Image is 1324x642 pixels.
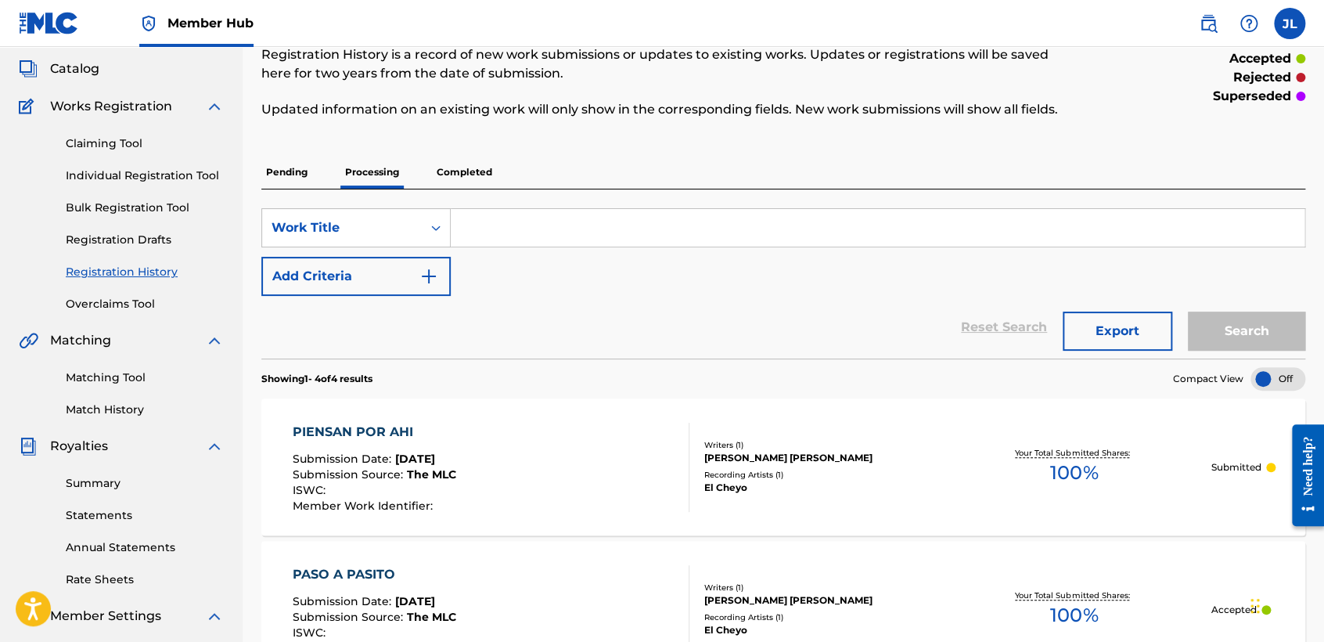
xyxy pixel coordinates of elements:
img: expand [205,97,224,116]
div: Help [1233,8,1265,39]
button: Add Criteria [261,257,451,296]
p: Completed [432,156,497,189]
img: expand [205,607,224,626]
img: help [1239,14,1258,33]
span: Submission Source : [293,610,407,624]
div: El Cheyo [704,623,937,637]
span: [DATE] [395,594,435,608]
span: [DATE] [395,452,435,466]
div: Arrastrar [1250,582,1260,629]
div: User Menu [1274,8,1305,39]
span: Member Hub [167,14,254,32]
span: The MLC [407,610,456,624]
span: Works Registration [50,97,172,116]
a: Bulk Registration Tool [66,200,224,216]
a: Claiming Tool [66,135,224,152]
div: Writers ( 1 ) [704,582,937,593]
iframe: Resource Center [1280,413,1324,539]
img: expand [205,437,224,456]
button: Export [1063,312,1172,351]
p: Showing 1 - 4 of 4 results [261,372,372,386]
div: Widget de chat [1246,567,1324,642]
p: Accepted [1211,603,1257,617]
span: Royalties [50,437,108,456]
img: expand [205,331,224,350]
span: Member Work Identifier : [293,499,437,513]
div: Recording Artists ( 1 ) [704,611,937,623]
a: Summary [66,475,224,492]
p: rejected [1233,68,1291,87]
p: Registration History is a record of new work submissions or updates to existing works. Updates or... [261,45,1065,83]
p: Your Total Submitted Shares: [1015,447,1133,459]
a: Annual Statements [66,539,224,556]
span: ISWC : [293,626,329,640]
div: El Cheyo [704,481,937,495]
p: accepted [1229,49,1291,68]
span: ISWC : [293,483,329,497]
a: Statements [66,507,224,524]
a: Match History [66,402,224,418]
span: The MLC [407,467,456,481]
div: PASO A PASITO [293,565,456,584]
img: Works Registration [19,97,39,116]
span: Compact View [1173,372,1243,386]
img: Matching [19,331,38,350]
img: Catalog [19,60,38,78]
span: 100 % [1050,459,1098,487]
p: Submitted [1211,460,1261,474]
div: [PERSON_NAME] [PERSON_NAME] [704,593,937,608]
iframe: Chat Widget [1246,567,1324,642]
a: Rate Sheets [66,572,224,588]
a: CatalogCatalog [19,60,99,78]
img: Royalties [19,437,38,456]
img: 9d2ae6d4665cec9f34b9.svg [419,267,438,286]
div: [PERSON_NAME] [PERSON_NAME] [704,451,937,465]
span: Matching [50,331,111,350]
div: Work Title [272,218,412,237]
span: Member Settings [50,607,161,626]
a: Registration History [66,264,224,280]
span: 100 % [1050,601,1098,629]
div: PIENSAN POR AHI [293,423,456,442]
p: Your Total Submitted Shares: [1015,590,1133,601]
a: Registration Drafts [66,232,224,248]
p: Updated information on an existing work will only show in the corresponding fields. New work subm... [261,100,1065,119]
div: Recording Artists ( 1 ) [704,469,937,481]
a: Overclaims Tool [66,296,224,312]
a: Matching Tool [66,370,224,386]
div: Writers ( 1 ) [704,439,937,451]
span: Submission Date : [293,452,395,466]
img: MLC Logo [19,12,79,34]
img: search [1199,14,1218,33]
img: Top Rightsholder [139,14,158,33]
a: Public Search [1193,8,1224,39]
p: Pending [261,156,312,189]
form: Search Form [261,208,1305,359]
span: Submission Date : [293,594,395,608]
a: PIENSAN POR AHISubmission Date:[DATE]Submission Source:The MLCISWC:Member Work Identifier:Writers... [261,399,1305,536]
a: Individual Registration Tool [66,168,224,184]
span: Catalog [50,60,99,78]
p: Processing [340,156,404,189]
span: Submission Source : [293,467,407,481]
p: superseded [1213,87,1291,106]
